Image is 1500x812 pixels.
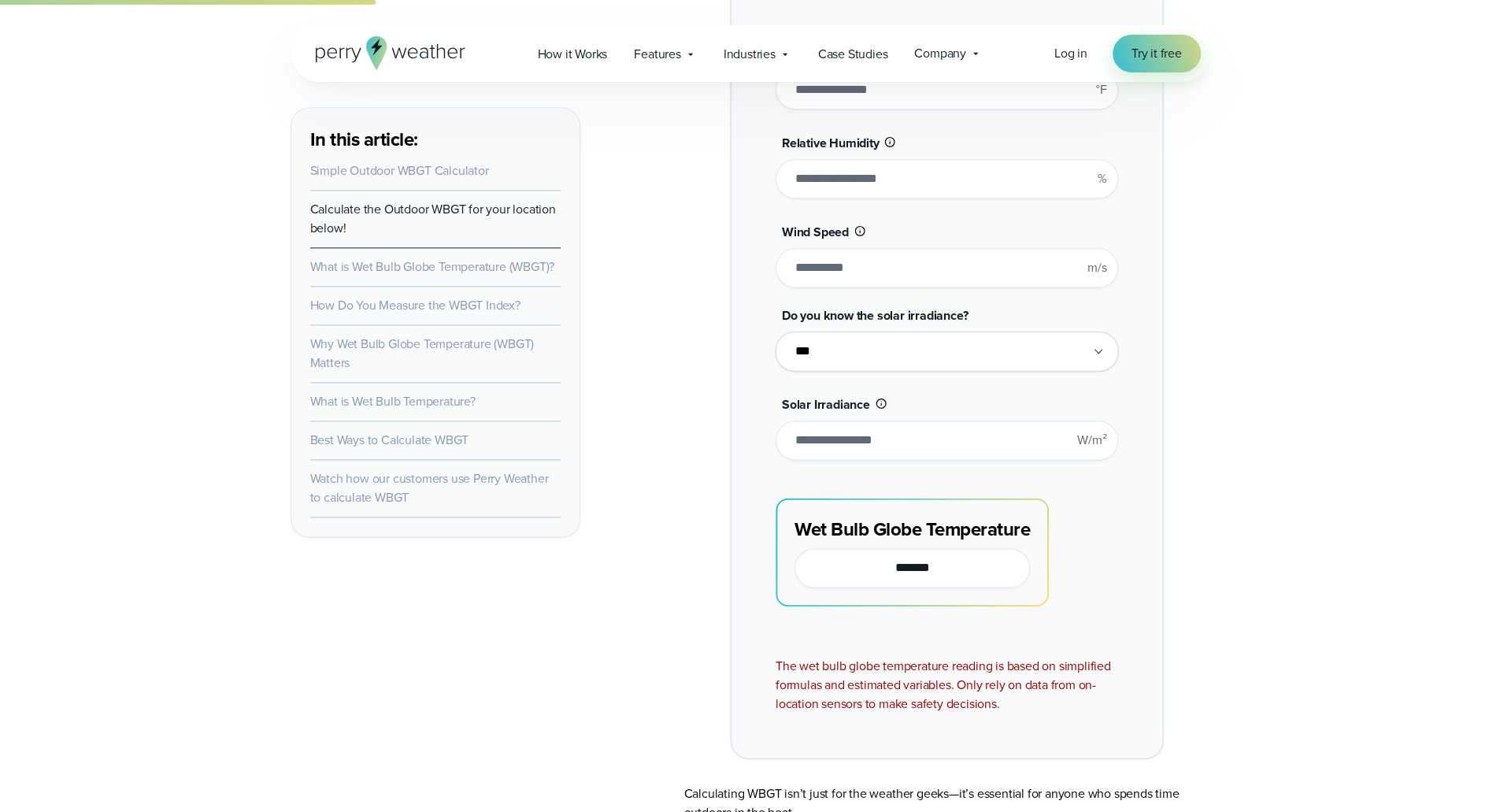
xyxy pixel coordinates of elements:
span: Company [914,44,966,63]
a: Calculate the Outdoor WBGT for your location below! [310,200,556,237]
a: What is Wet Bulb Temperature? [310,392,476,410]
a: How it Works [524,38,621,70]
span: Wind Speed [782,223,849,241]
span: Relative Humidity [782,134,880,152]
a: Try it free [1113,35,1201,72]
span: Case Studies [818,45,888,64]
span: How it Works [538,45,608,64]
span: Industries [724,45,776,64]
span: Features [634,45,680,64]
a: Log in [1054,44,1087,63]
a: Simple Outdoor WBGT Calculator [310,161,489,180]
span: Solar Irradiance [782,395,870,413]
a: Case Studies [805,38,902,70]
span: Do you know the solar irradiance? [782,306,968,324]
a: Watch how our customers use Perry Weather to calculate WBGT [310,469,549,506]
span: Try it free [1131,44,1182,63]
h3: In this article: [310,127,561,152]
a: Best Ways to Calculate WBGT [310,431,469,449]
a: What is Wet Bulb Globe Temperature (WBGT)? [310,258,555,276]
div: The wet bulb globe temperature reading is based on simplified formulas and estimated variables. O... [776,657,1118,714]
span: Log in [1054,44,1087,62]
a: Why Wet Bulb Globe Temperature (WBGT) Matters [310,335,535,372]
a: How Do You Measure the WBGT Index? [310,296,520,314]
